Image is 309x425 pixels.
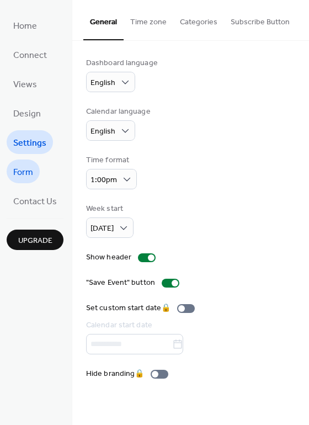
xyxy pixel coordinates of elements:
[13,18,37,35] span: Home
[90,221,114,236] span: [DATE]
[7,160,40,183] a: Form
[7,13,44,37] a: Home
[7,230,63,250] button: Upgrade
[7,42,54,66] a: Connect
[18,235,52,247] span: Upgrade
[13,47,47,64] span: Connect
[90,173,117,188] span: 1:00pm
[7,72,44,95] a: Views
[86,155,135,166] div: Time format
[7,189,63,212] a: Contact Us
[13,193,57,210] span: Contact Us
[86,252,131,263] div: Show header
[90,124,115,139] span: English
[86,57,158,69] div: Dashboard language
[7,130,53,154] a: Settings
[13,105,41,123] span: Design
[86,106,151,118] div: Calendar language
[13,164,33,181] span: Form
[86,277,155,289] div: "Save Event" button
[86,203,131,215] div: Week start
[13,135,46,152] span: Settings
[13,76,37,93] span: Views
[90,76,115,91] span: English
[7,101,47,125] a: Design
